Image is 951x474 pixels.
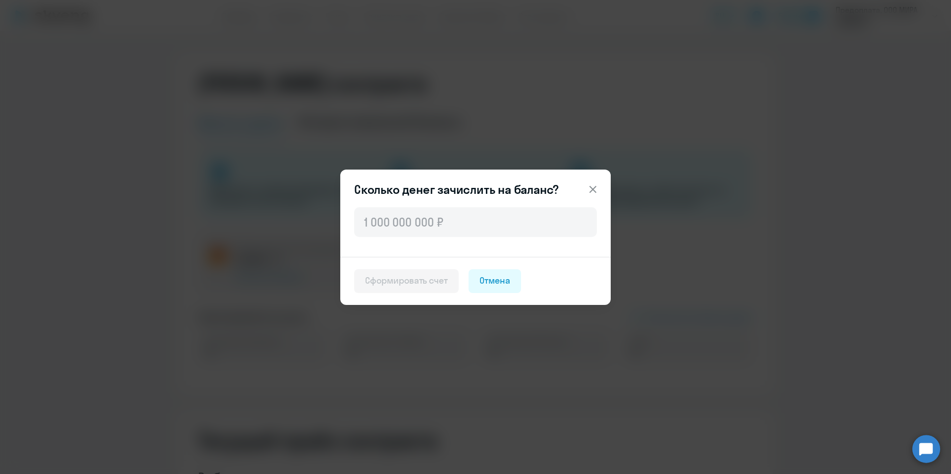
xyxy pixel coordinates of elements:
div: Отмена [479,274,510,287]
button: Отмена [469,269,521,293]
button: Сформировать счет [354,269,459,293]
input: 1 000 000 000 ₽ [354,207,597,237]
div: Сформировать счет [365,274,448,287]
header: Сколько денег зачислить на баланс? [340,181,611,197]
